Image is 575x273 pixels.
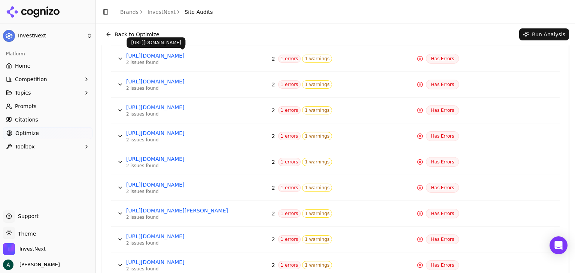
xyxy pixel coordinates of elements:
[126,258,238,266] a: [URL][DOMAIN_NAME]
[272,261,275,269] span: 2
[302,184,332,192] span: 1 warnings
[15,102,37,110] span: Prompts
[426,157,459,167] span: Has Errors
[278,261,301,269] span: 1 errors
[426,183,459,193] span: Has Errors
[278,209,301,218] span: 1 errors
[272,107,275,114] span: 2
[126,240,238,246] div: 2 issues found
[16,261,60,268] span: [PERSON_NAME]
[126,78,238,85] a: [URL][DOMAIN_NAME]
[302,261,332,269] span: 1 warnings
[278,158,301,166] span: 1 errors
[272,55,275,62] span: 2
[15,212,39,220] span: Support
[302,55,332,63] span: 1 warnings
[272,158,275,166] span: 2
[272,132,275,140] span: 2
[126,233,238,240] a: [URL][DOMAIN_NAME]
[126,266,238,272] div: 2 issues found
[426,54,459,64] span: Has Errors
[3,100,92,112] a: Prompts
[15,76,47,83] span: Competition
[426,80,459,89] span: Has Errors
[3,30,15,42] img: InvestNext
[278,80,301,89] span: 1 errors
[278,55,301,63] span: 1 errors
[126,129,238,137] a: [URL][DOMAIN_NAME]
[550,236,568,254] div: Open Intercom Messenger
[3,260,13,270] img: Andrew Berg
[185,8,213,16] span: Site Audits
[3,87,92,99] button: Topics
[278,132,301,140] span: 1 errors
[15,231,36,237] span: Theme
[272,184,275,191] span: 2
[15,89,31,96] span: Topics
[3,243,15,255] img: InvestNext
[15,143,35,150] span: Toolbox
[302,158,332,166] span: 1 warnings
[302,235,332,243] span: 1 warnings
[15,116,38,123] span: Citations
[126,163,238,169] div: 2 issues found
[15,62,30,70] span: Home
[3,243,46,255] button: Open organization switcher
[126,59,238,65] div: 2 issues found
[120,8,213,16] nav: breadcrumb
[126,85,238,91] div: 2 issues found
[131,40,181,46] p: [URL][DOMAIN_NAME]
[18,33,83,39] span: InvestNext
[102,28,163,40] button: Back to Optimize
[3,141,92,153] button: Toolbox
[126,181,238,188] a: [URL][DOMAIN_NAME]
[126,52,238,59] a: [URL][DOMAIN_NAME]
[278,184,301,192] span: 1 errors
[426,209,459,218] span: Has Errors
[126,214,238,220] div: 2 issues found
[120,9,139,15] a: Brands
[272,81,275,88] span: 2
[126,111,238,117] div: 2 issues found
[426,105,459,115] span: Has Errors
[19,246,46,252] span: InvestNext
[3,260,60,270] button: Open user button
[3,48,92,60] div: Platform
[426,131,459,141] span: Has Errors
[302,132,332,140] span: 1 warnings
[426,260,459,270] span: Has Errors
[278,106,301,114] span: 1 errors
[426,234,459,244] span: Has Errors
[126,155,238,163] a: [URL][DOMAIN_NAME]
[519,28,569,40] button: Run Analysis
[3,60,92,72] a: Home
[302,106,332,114] span: 1 warnings
[3,127,92,139] a: Optimize
[15,129,39,137] span: Optimize
[126,188,238,194] div: 2 issues found
[3,73,92,85] button: Competition
[126,104,238,111] a: [URL][DOMAIN_NAME]
[3,114,92,126] a: Citations
[272,236,275,243] span: 2
[302,209,332,218] span: 1 warnings
[147,8,176,16] a: InvestNext
[302,80,332,89] span: 1 warnings
[278,235,301,243] span: 1 errors
[272,210,275,217] span: 2
[126,137,238,143] div: 2 issues found
[126,207,238,214] a: [URL][DOMAIN_NAME][PERSON_NAME]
